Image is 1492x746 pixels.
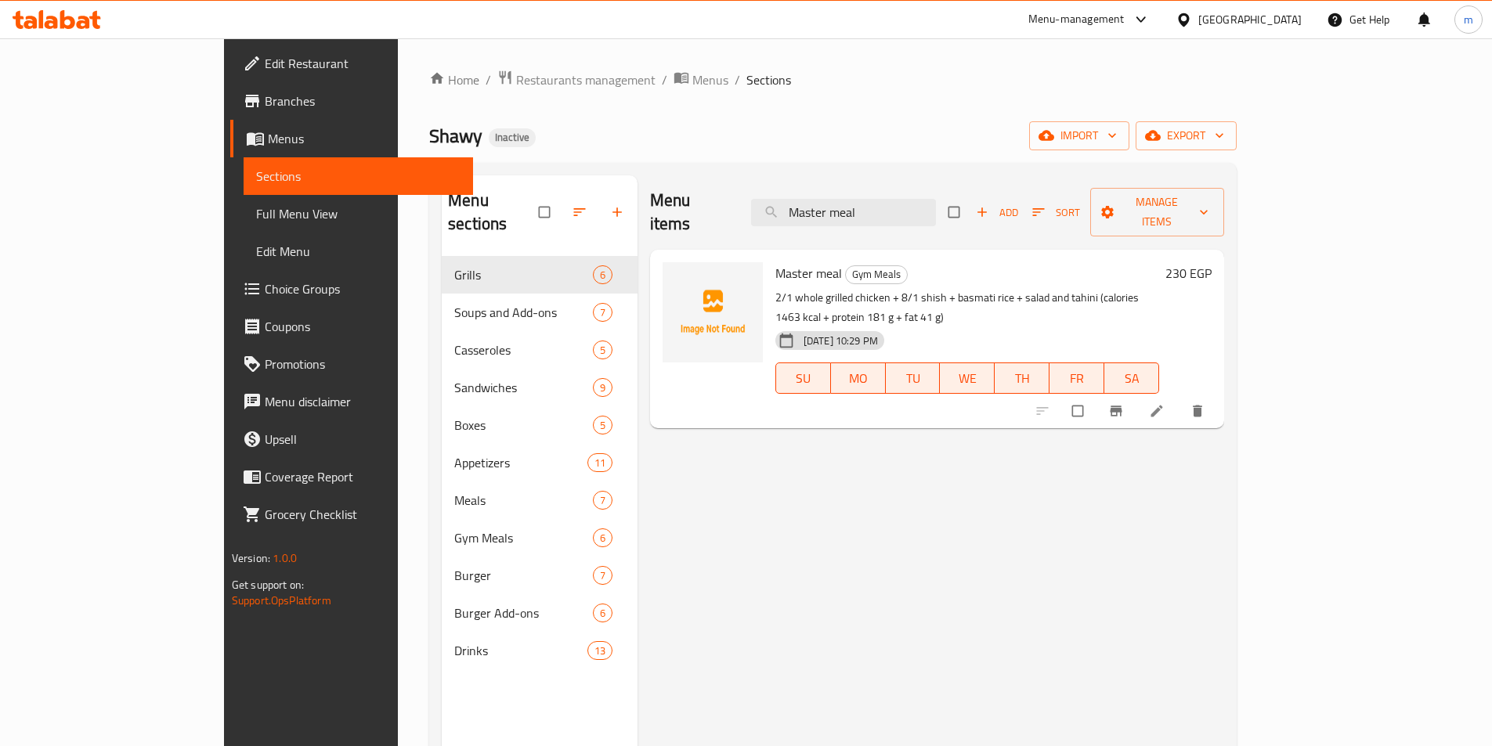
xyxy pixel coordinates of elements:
div: Burger7 [442,557,638,594]
h6: 230 EGP [1165,262,1212,284]
a: Promotions [230,345,473,383]
a: Support.OpsPlatform [232,590,331,611]
span: Grills [454,265,593,284]
span: 6 [594,606,612,621]
div: [GEOGRAPHIC_DATA] [1198,11,1302,28]
span: export [1148,126,1224,146]
div: Grills6 [442,256,638,294]
span: import [1042,126,1117,146]
span: Branches [265,92,461,110]
a: Grocery Checklist [230,496,473,533]
div: Soups and Add-ons7 [442,294,638,331]
li: / [735,70,740,89]
button: Sort [1028,200,1084,225]
button: Add [972,200,1022,225]
span: Promotions [265,355,461,373]
span: Restaurants management [516,70,656,89]
span: 7 [594,305,612,320]
a: Menus [674,70,728,90]
button: import [1029,121,1129,150]
div: Burger Add-ons6 [442,594,638,632]
button: export [1136,121,1237,150]
div: items [593,491,612,510]
span: m [1464,11,1473,28]
span: Sort [1032,204,1080,222]
div: Inactive [489,128,536,147]
span: Add item [972,200,1022,225]
span: Version: [232,548,270,568]
span: Gym Meals [454,528,593,547]
button: Manage items [1090,188,1224,236]
a: Restaurants management [497,70,656,90]
span: Sort items [1022,200,1090,225]
span: Sections [746,70,791,89]
span: Burger [454,566,593,585]
span: 5 [594,343,612,358]
button: SA [1104,362,1159,394]
span: Edit Restaurant [265,54,461,73]
span: Manage items [1103,193,1212,232]
div: items [593,341,612,359]
div: items [587,453,612,472]
a: Edit Restaurant [230,45,473,82]
span: [DATE] 10:29 PM [797,333,884,348]
span: Coverage Report [265,467,461,486]
span: Add [976,204,1018,222]
div: items [593,566,612,585]
a: Menu disclaimer [230,383,473,420]
span: FR [1056,367,1098,390]
div: Gym Meals6 [442,519,638,557]
span: WE [946,367,988,390]
span: Menu disclaimer [265,392,461,411]
span: 11 [588,456,612,470]
span: Gym Meals [846,265,907,283]
li: / [486,70,491,89]
a: Branches [230,82,473,120]
button: MO [831,362,886,394]
a: Choice Groups [230,270,473,308]
a: Menus [230,120,473,157]
div: Sandwiches [454,378,593,397]
span: Casseroles [454,341,593,359]
span: 1.0.0 [273,548,297,568]
div: items [593,528,612,547]
span: Upsell [265,430,461,449]
button: TH [995,362,1049,394]
a: Sections [244,157,473,195]
span: 13 [588,643,612,658]
span: Drinks [454,641,587,660]
span: TH [1001,367,1043,390]
button: TU [886,362,941,394]
a: Upsell [230,420,473,458]
div: items [593,303,612,322]
div: Casseroles5 [442,331,638,369]
span: 9 [594,380,612,395]
span: Burger Add-ons [454,604,593,622]
div: Boxes [454,416,593,434]
div: items [593,604,612,622]
button: SU [775,362,831,394]
span: Sections [256,167,461,186]
span: 6 [594,268,612,283]
button: Branch-specific-item [1099,394,1136,428]
div: Gym Meals [845,265,908,284]
span: Menus [268,129,461,148]
span: Inactive [489,131,536,144]
div: Menu-management [1028,10,1125,29]
a: Edit Menu [244,232,473,270]
button: WE [940,362,995,394]
span: Get support on: [232,575,304,595]
span: 6 [594,531,612,546]
a: Full Menu View [244,195,473,232]
div: Meals7 [442,481,638,519]
span: 7 [594,568,612,583]
div: Appetizers11 [442,444,638,481]
span: Appetizers [454,453,587,472]
div: Meals [454,491,593,510]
